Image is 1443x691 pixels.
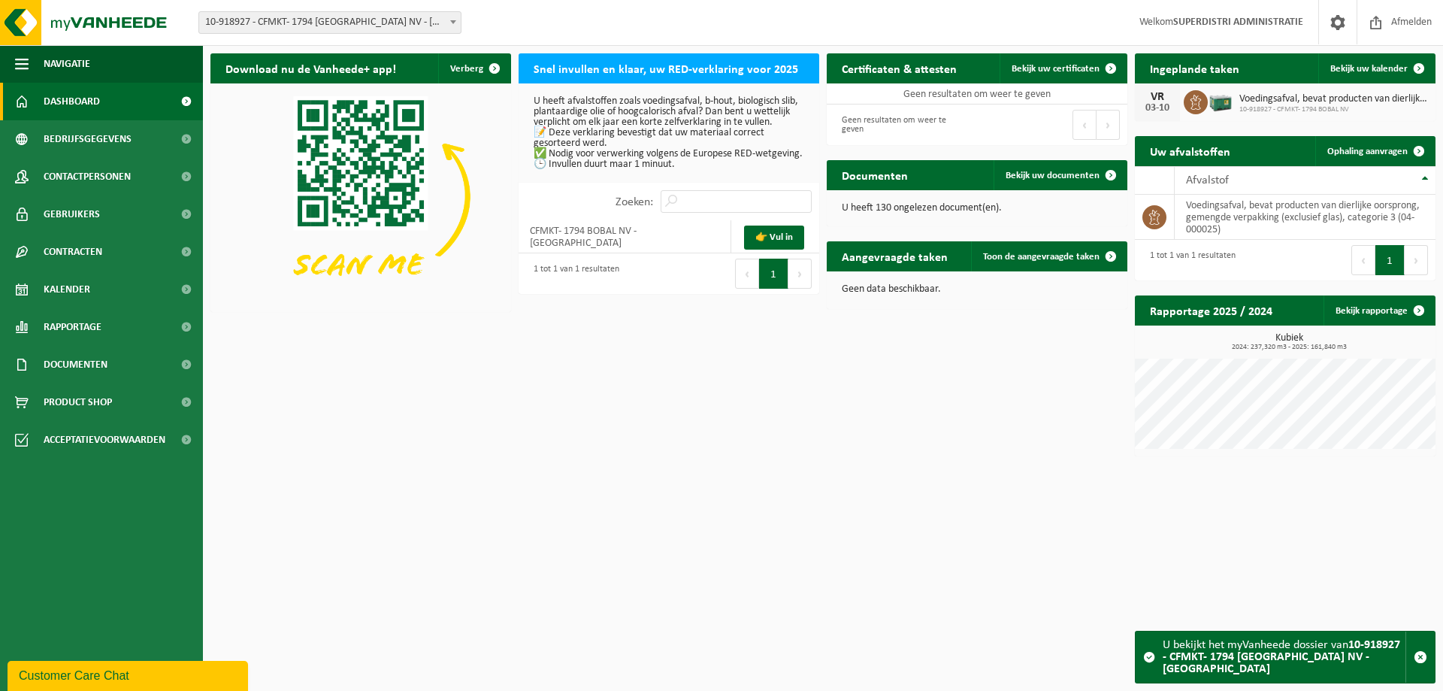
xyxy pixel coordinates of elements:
span: Bedrijfsgegevens [44,120,132,158]
span: Bekijk uw documenten [1006,171,1100,180]
td: voedingsafval, bevat producten van dierlijke oorsprong, gemengde verpakking (exclusief glas), cat... [1175,195,1435,240]
button: Verberg [438,53,510,83]
span: Gebruikers [44,195,100,233]
a: Toon de aangevraagde taken [971,241,1126,271]
button: Next [1097,110,1120,140]
h2: Aangevraagde taken [827,241,963,271]
iframe: chat widget [8,658,251,691]
span: Ophaling aanvragen [1327,147,1408,156]
h2: Ingeplande taken [1135,53,1254,83]
td: Geen resultaten om weer te geven [827,83,1127,105]
span: Product Shop [44,383,112,421]
div: U bekijkt het myVanheede dossier van [1163,632,1405,683]
div: 03-10 [1142,103,1172,114]
strong: 10-918927 - CFMKT- 1794 [GEOGRAPHIC_DATA] NV - [GEOGRAPHIC_DATA] [1163,639,1400,675]
a: Bekijk uw kalender [1318,53,1434,83]
h3: Kubiek [1142,333,1435,351]
span: Voedingsafval, bevat producten van dierlijke oorsprong, gemengde verpakking (exc... [1239,93,1428,105]
button: 1 [759,259,788,289]
div: 1 tot 1 van 1 resultaten [1142,244,1236,277]
label: Zoeken: [616,196,653,208]
span: 10-918927 - CFMKT- 1794 BOBAL NV - BOORTMEERBEEK [199,12,461,33]
span: Documenten [44,346,107,383]
h2: Documenten [827,160,923,189]
h2: Rapportage 2025 / 2024 [1135,295,1287,325]
div: VR [1142,91,1172,103]
p: U heeft 130 ongelezen document(en). [842,203,1112,214]
h2: Download nu de Vanheede+ app! [210,53,411,83]
img: Download de VHEPlus App [210,83,511,309]
span: Dashboard [44,83,100,120]
span: 10-918927 - CFMKT- 1794 BOBAL NV [1239,105,1428,114]
img: PB-LB-0680-HPE-GN-01 [1208,88,1233,114]
button: 1 [1375,245,1405,275]
div: 1 tot 1 van 1 resultaten [526,257,619,290]
button: Previous [1351,245,1375,275]
div: Geen resultaten om weer te geven [834,108,970,141]
span: Contactpersonen [44,158,131,195]
button: Next [788,259,812,289]
button: Next [1405,245,1428,275]
span: Afvalstof [1186,174,1229,186]
a: Ophaling aanvragen [1315,136,1434,166]
button: Previous [735,259,759,289]
button: Previous [1072,110,1097,140]
span: Kalender [44,271,90,308]
h2: Certificaten & attesten [827,53,972,83]
a: 👉 Vul in [744,226,804,250]
span: Bekijk uw certificaten [1012,64,1100,74]
a: Bekijk uw documenten [994,160,1126,190]
h2: Snel invullen en klaar, uw RED-verklaring voor 2025 [519,53,813,83]
a: Bekijk uw certificaten [1000,53,1126,83]
td: CFMKT- 1794 BOBAL NV - [GEOGRAPHIC_DATA] [519,220,731,253]
span: Bekijk uw kalender [1330,64,1408,74]
span: Toon de aangevraagde taken [983,252,1100,262]
a: Bekijk rapportage [1324,295,1434,326]
span: Acceptatievoorwaarden [44,421,165,459]
span: 2024: 237,320 m3 - 2025: 161,840 m3 [1142,344,1435,351]
span: Navigatie [44,45,90,83]
span: Rapportage [44,308,101,346]
span: Verberg [450,64,483,74]
span: Contracten [44,233,102,271]
strong: SUPERDISTRI ADMINISTRATIE [1173,17,1303,28]
h2: Uw afvalstoffen [1135,136,1245,165]
span: 10-918927 - CFMKT- 1794 BOBAL NV - BOORTMEERBEEK [198,11,461,34]
p: Geen data beschikbaar. [842,284,1112,295]
p: U heeft afvalstoffen zoals voedingsafval, b-hout, biologisch slib, plantaardige olie of hoogcalor... [534,96,804,170]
